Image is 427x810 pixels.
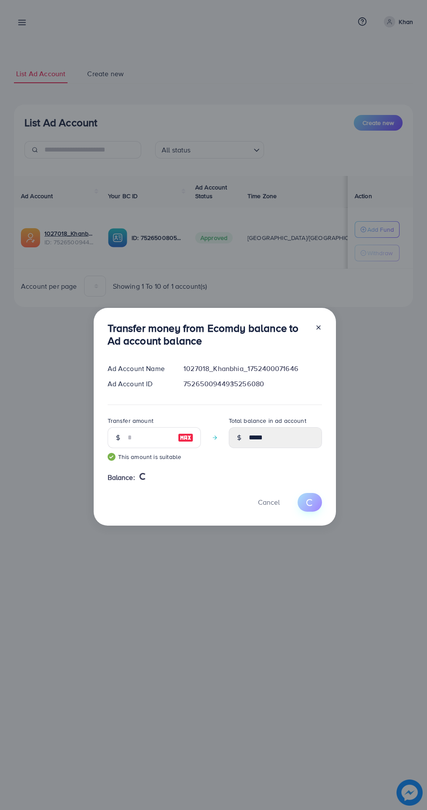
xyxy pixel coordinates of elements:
[101,379,177,389] div: Ad Account ID
[108,322,308,347] h3: Transfer money from Ecomdy balance to Ad account balance
[176,364,329,374] div: 1027018_Khanbhia_1752400071646
[108,453,115,461] img: guide
[258,497,280,507] span: Cancel
[108,452,201,461] small: This amount is suitable
[101,364,177,374] div: Ad Account Name
[108,472,135,483] span: Balance:
[176,379,329,389] div: 7526500944935256080
[247,493,291,512] button: Cancel
[229,416,306,425] label: Total balance in ad account
[108,416,153,425] label: Transfer amount
[178,432,193,443] img: image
